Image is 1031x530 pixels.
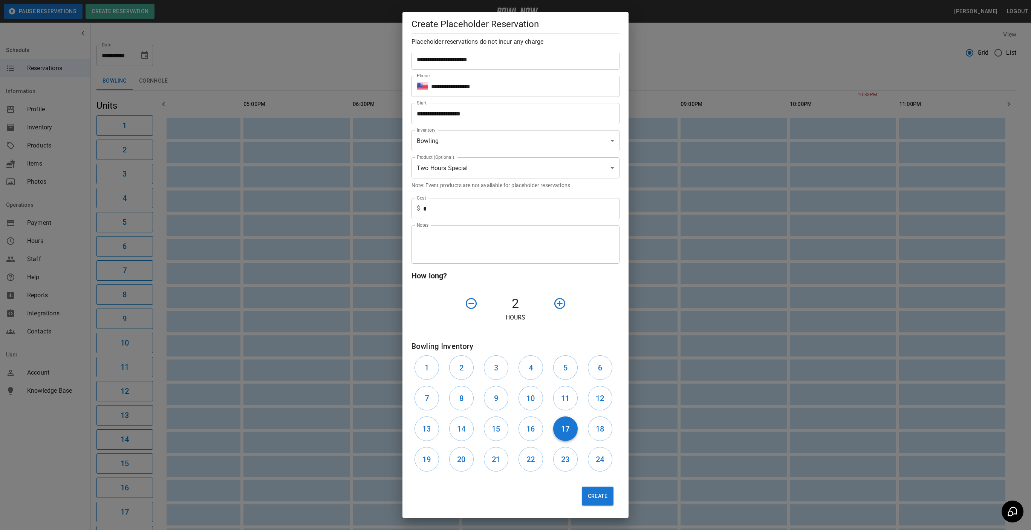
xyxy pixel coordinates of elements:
button: 20 [449,447,474,472]
button: 16 [519,416,543,441]
button: 11 [553,386,578,410]
h6: 20 [457,453,465,465]
label: Start [417,100,427,106]
h6: 22 [526,453,535,465]
button: 10 [519,386,543,410]
p: Hours [411,313,620,322]
h6: 4 [529,362,533,374]
label: Phone [417,72,430,79]
button: 21 [484,447,508,472]
h6: 17 [561,423,569,435]
h6: 19 [422,453,431,465]
h6: 12 [596,392,604,404]
button: 7 [415,386,439,410]
button: 3 [484,355,508,380]
h6: 1 [425,362,429,374]
h6: Bowling Inventory [411,340,620,352]
h6: 7 [425,392,429,404]
h6: Placeholder reservations do not incur any charge [411,37,620,47]
h6: 8 [459,392,463,404]
h6: 14 [457,423,465,435]
button: 12 [588,386,612,410]
p: $ [417,204,420,213]
button: 6 [588,355,612,380]
h6: 18 [596,423,604,435]
h6: 11 [561,392,569,404]
h6: 10 [526,392,535,404]
button: 19 [415,447,439,472]
h6: 5 [563,362,568,374]
h6: 3 [494,362,498,374]
h6: 6 [598,362,602,374]
h6: 21 [492,453,500,465]
input: Choose date, selected date is Sep 26, 2025 [411,103,614,124]
button: 14 [449,416,474,441]
button: 23 [553,447,578,472]
button: 22 [519,447,543,472]
button: 8 [449,386,474,410]
h5: Create Placeholder Reservation [411,18,620,30]
div: Two Hours Special [411,157,620,178]
h6: 2 [459,362,463,374]
button: 15 [484,416,508,441]
button: 1 [415,355,439,380]
h4: 2 [481,296,550,312]
div: Bowling [411,130,620,151]
p: Note: Event products are not available for placeholder reservations [411,181,620,189]
h6: How long? [411,270,620,282]
button: 4 [519,355,543,380]
button: Create [582,487,613,505]
h6: 24 [596,453,604,465]
button: 24 [588,447,612,472]
h6: 9 [494,392,498,404]
h6: 23 [561,453,569,465]
button: 18 [588,416,612,441]
button: 2 [449,355,474,380]
button: 9 [484,386,508,410]
button: 13 [415,416,439,441]
h6: 15 [492,423,500,435]
button: 17 [553,416,578,441]
h6: 16 [526,423,535,435]
button: 5 [553,355,578,380]
button: Select country [417,81,428,92]
h6: 13 [422,423,431,435]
